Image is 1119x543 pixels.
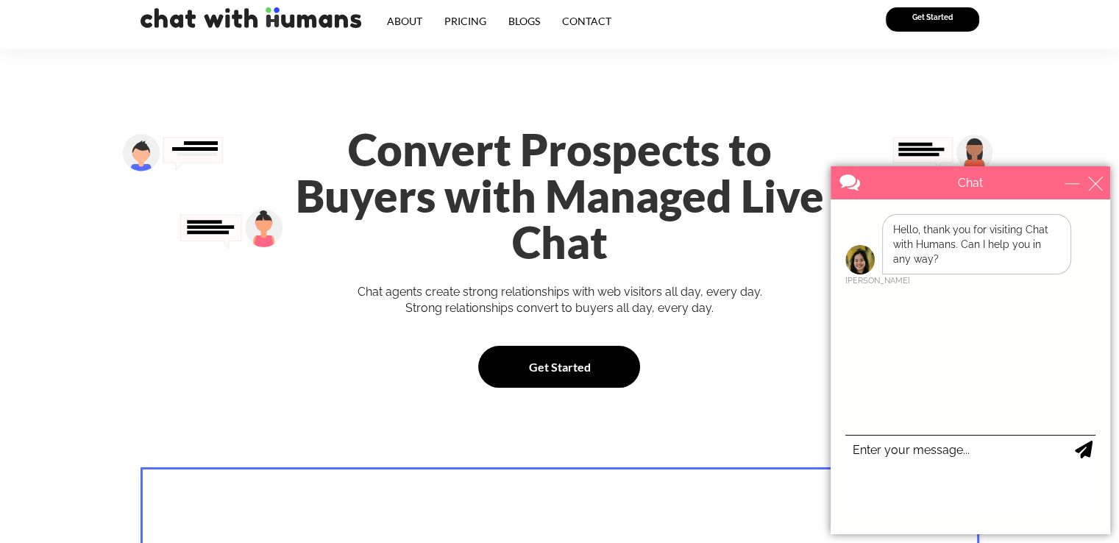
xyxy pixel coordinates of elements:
[528,358,590,376] span: Get Started
[141,7,361,28] img: chat with humans
[892,134,993,171] img: Group 26
[274,284,845,300] div: Chat agents create strong relationships with web visitors all day, every day.
[478,346,640,388] a: Get Started
[178,208,283,250] img: Group 29
[497,7,551,35] a: Blogs
[822,157,1119,543] iframe: Live Chat Box
[274,300,845,316] div: Strong relationships convert to buyers all day, every day.
[376,7,433,35] a: About
[433,7,497,35] a: Pricing
[122,134,224,171] img: Group 28
[886,7,979,32] a: Get Started
[274,127,845,266] h1: Convert Prospects to Buyers with Managed Live Chat
[551,7,622,35] a: Contact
